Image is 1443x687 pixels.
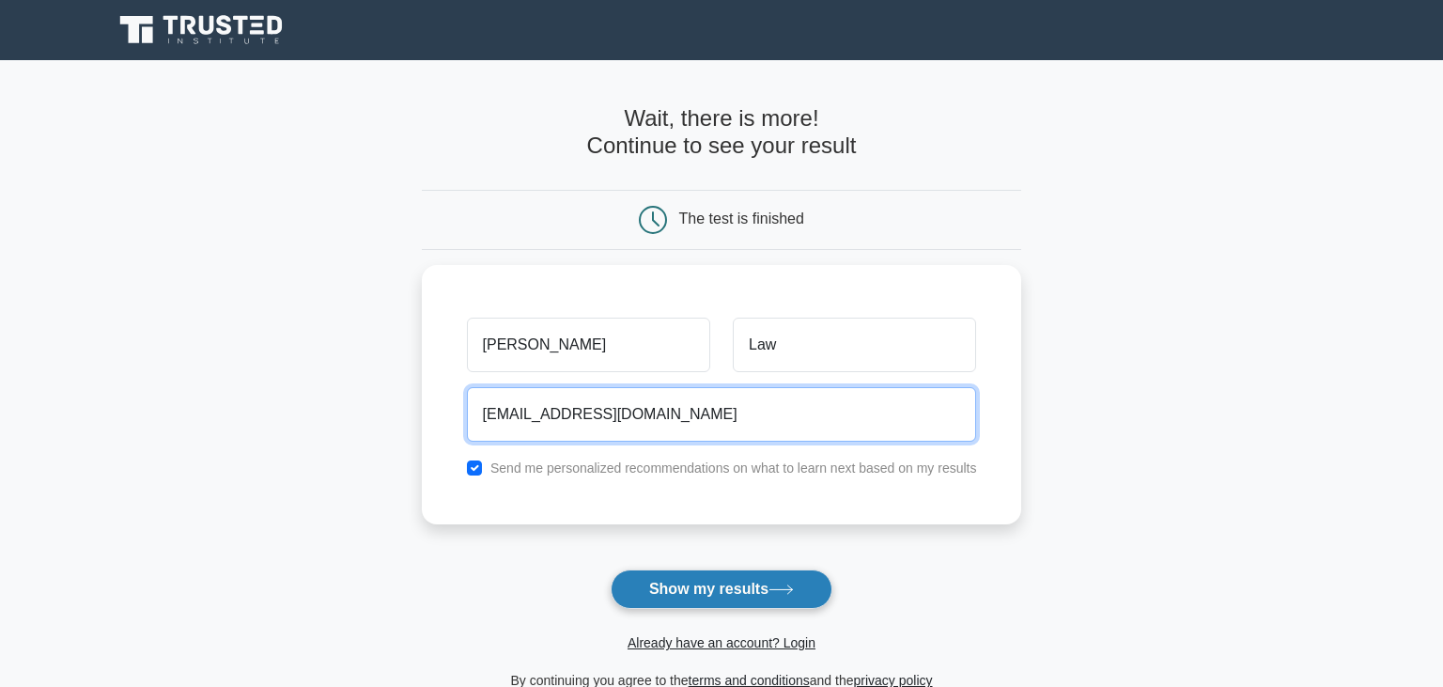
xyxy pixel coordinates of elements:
input: Last name [733,318,976,372]
input: Email [467,387,977,442]
h4: Wait, there is more! Continue to see your result [422,105,1022,160]
div: The test is finished [679,211,804,226]
input: First name [467,318,710,372]
a: Already have an account? Login [628,635,815,650]
button: Show my results [611,570,832,609]
label: Send me personalized recommendations on what to learn next based on my results [490,461,977,476]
